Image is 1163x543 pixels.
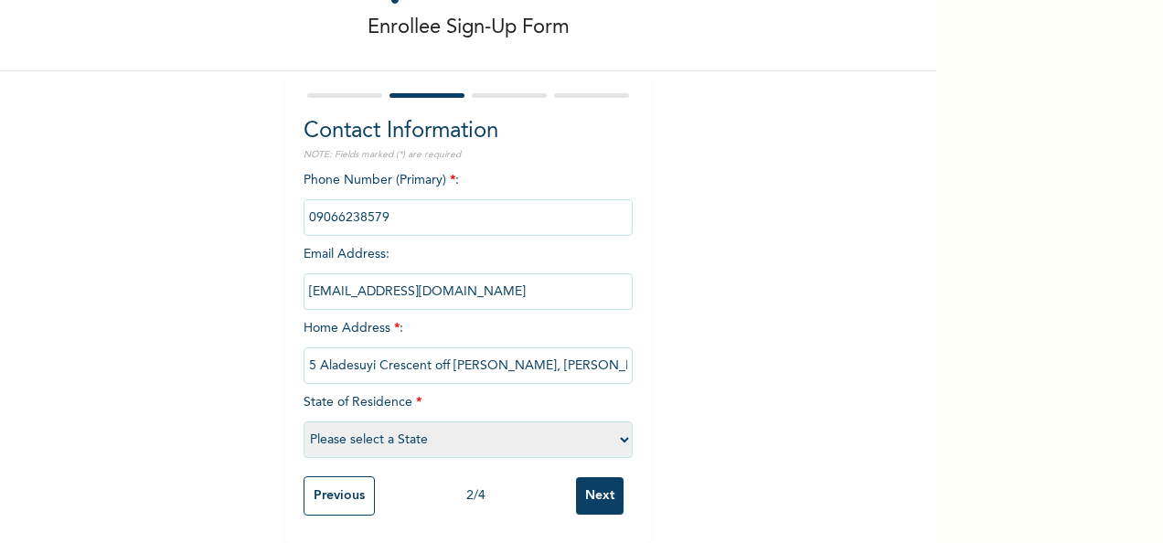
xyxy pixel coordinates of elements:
p: NOTE: Fields marked (*) are required [304,148,633,162]
h2: Contact Information [304,115,633,148]
input: Next [576,477,624,515]
span: Phone Number (Primary) : [304,174,633,224]
input: Enter Primary Phone Number [304,199,633,236]
span: State of Residence [304,396,633,446]
p: Enrollee Sign-Up Form [368,13,570,43]
input: Enter home address [304,347,633,384]
span: Home Address : [304,322,633,372]
input: Previous [304,476,375,516]
span: Email Address : [304,248,633,298]
input: Enter email Address [304,273,633,310]
div: 2 / 4 [375,486,576,506]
